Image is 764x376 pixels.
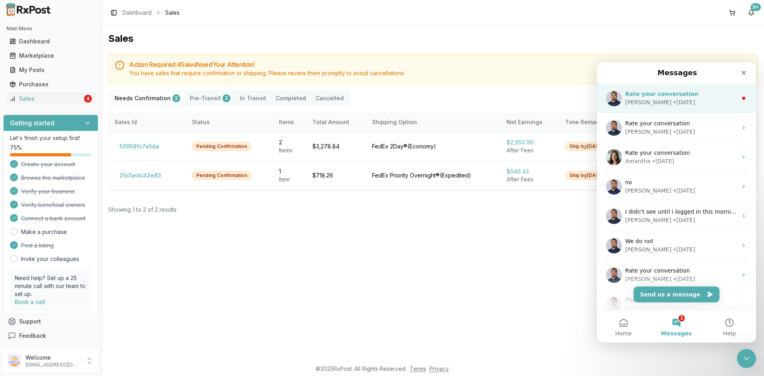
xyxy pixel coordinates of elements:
a: Make a purchase [21,228,67,236]
div: 1 [279,168,300,175]
h2: Main Menu [6,25,95,32]
div: Item [279,175,300,183]
span: Create your account [21,160,75,168]
div: After Fees [507,146,552,154]
div: FedEx Priority Overnight® ( Expedited ) [372,171,494,179]
button: Purchases [3,78,98,91]
a: Dashboard [123,9,152,17]
button: Sales4 [3,92,98,105]
h1: Sales [108,32,758,45]
div: • [DATE] [76,212,98,221]
div: My Posts [10,66,92,74]
div: Sales [10,95,82,103]
button: Marketplace [3,49,98,62]
img: Profile image for Manuel [9,205,25,220]
p: Welcome [25,354,81,362]
th: Time Remaining [559,113,639,132]
button: Feedback [3,329,98,343]
span: I didn't see until i logged in this morning sorry about that [28,146,188,152]
iframe: Intercom live chat [737,349,756,368]
button: 9+ [745,6,758,19]
div: Showing 1 to 2 of 2 results [108,206,177,214]
iframe: Intercom live chat [597,62,756,343]
span: Help [126,268,139,274]
h3: Getting started [10,118,55,128]
span: Messages [64,268,95,274]
button: Dashboard [3,35,98,48]
div: Item s [279,146,300,154]
div: You have sales that require confirmation or shipping. Please review them promptly to avoid cancel... [129,69,751,77]
a: Purchases [6,77,95,92]
button: Completed [271,92,311,105]
th: Sales Id [108,113,185,132]
div: [PERSON_NAME] [28,242,74,250]
a: Marketplace [6,49,95,63]
th: Items [273,113,306,132]
span: Sales [165,9,179,17]
img: RxPost Logo [3,3,54,16]
span: 75 % [10,144,22,152]
span: Verify your business [21,187,75,195]
span: Feedback [19,332,46,340]
div: $2,950.96 [507,138,552,146]
a: Privacy [429,365,449,372]
a: Terms [410,365,426,372]
button: Cancelled [311,92,349,105]
a: Sales4 [6,92,95,106]
a: Book a call [15,298,45,305]
button: 25c5edc42e83 [115,169,166,182]
nav: breadcrumb [123,9,179,17]
span: Verify beneficial owners [21,201,85,209]
div: 2 [222,94,230,102]
p: Let's finish your setup first! [10,134,92,142]
div: Ship by [DATE] EOD [565,171,620,180]
div: Ship by [DATE] EOD [565,142,620,151]
span: Thank you so much! [28,234,85,241]
div: 2 [279,138,300,146]
span: Rate your conversation [28,205,93,211]
div: • [DATE] [76,183,98,191]
div: Marketplace [10,52,92,60]
div: 4 [84,95,92,103]
img: User avatar [8,355,21,367]
div: Pending Confirmation [192,171,251,180]
div: Purchases [10,80,92,88]
p: Need help? Set up a 25 minute call with our team to set up. [15,274,87,298]
div: $646.43 [507,168,552,175]
span: Connect a bank account [21,214,86,222]
span: Home [18,268,35,274]
button: Messages [53,248,106,280]
div: Pending Confirmation [192,142,251,151]
div: After Fees [507,175,552,183]
div: $718.26 [312,171,359,179]
button: Support [3,314,98,329]
span: We do not [28,175,57,182]
th: Total Amount [306,113,366,132]
a: My Posts [6,63,95,77]
img: Profile image for Manuel [9,234,25,250]
button: 53958fc7a5da [115,140,164,153]
th: Net Earnings [500,113,559,132]
button: Send us a message [37,224,123,240]
span: Post a listing [21,242,54,249]
div: • [DATE] [76,154,98,162]
div: • [DATE] [76,242,98,250]
th: Shipping Option [366,113,500,132]
span: Browse the marketplace [21,174,85,182]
